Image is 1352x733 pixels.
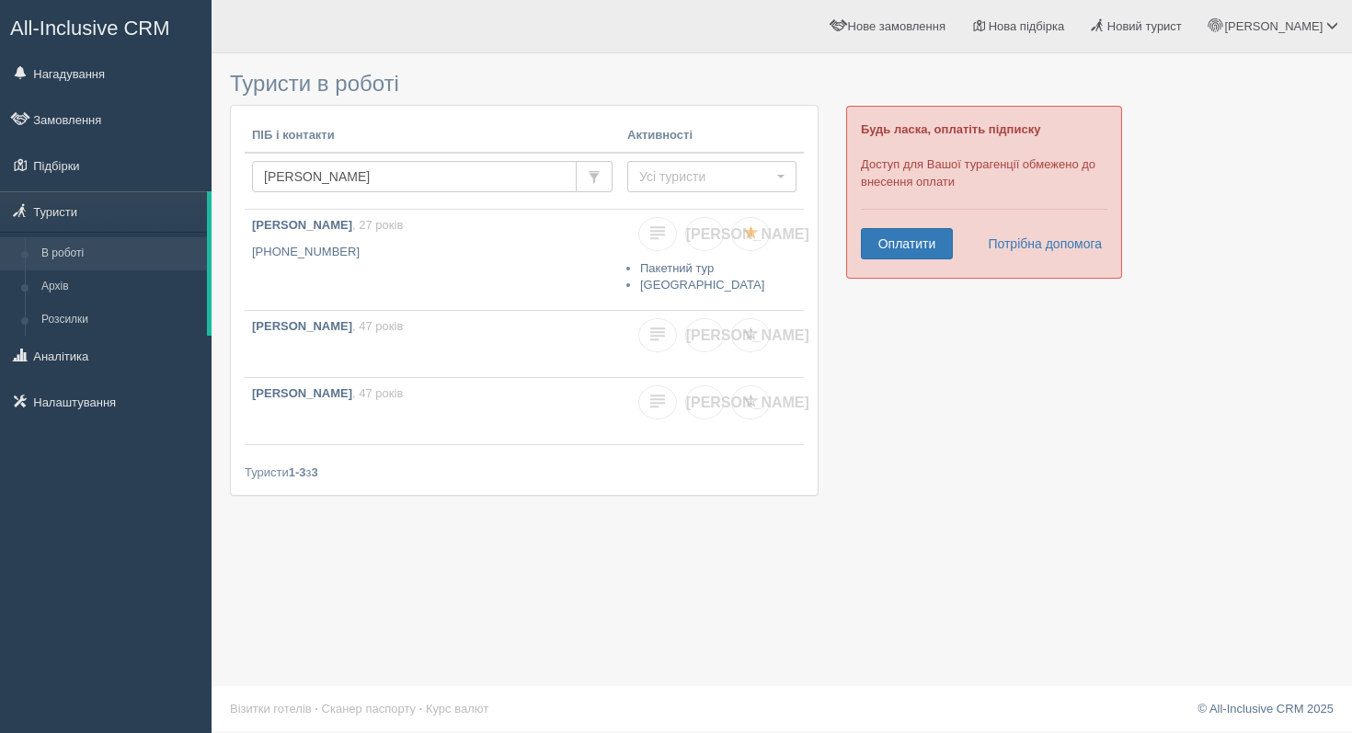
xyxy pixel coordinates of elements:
[230,71,399,96] span: Туристи в роботі
[861,228,953,259] a: Оплатити
[252,386,352,400] b: [PERSON_NAME]
[1107,19,1182,33] span: Новий турист
[419,702,423,716] span: ·
[245,120,620,153] th: ПІБ і контакти
[627,161,796,192] button: Усі туристи
[245,210,620,310] a: [PERSON_NAME], 27 років [PHONE_NUMBER]
[1,1,211,52] a: All-Inclusive CRM
[10,17,170,40] span: All-Inclusive CRM
[685,217,724,251] a: [PERSON_NAME]
[230,702,312,716] a: Візитки готелів
[352,386,403,400] span: , 47 років
[976,228,1103,259] a: Потрібна допомога
[252,161,577,192] input: Пошук за ПІБ, паспортом або контактами
[640,261,714,275] a: Пакетний тур
[245,378,620,444] a: [PERSON_NAME], 47 років
[322,702,416,716] a: Сканер паспорту
[848,19,945,33] span: Нове замовлення
[686,395,809,410] span: [PERSON_NAME]
[1224,19,1323,33] span: [PERSON_NAME]
[252,319,352,333] b: [PERSON_NAME]
[685,385,724,419] a: [PERSON_NAME]
[639,167,773,186] span: Усі туристи
[33,270,207,304] a: Архів
[245,311,620,377] a: [PERSON_NAME], 47 років
[33,237,207,270] a: В роботі
[352,319,403,333] span: , 47 років
[640,278,764,292] a: [GEOGRAPHIC_DATA]
[33,304,207,337] a: Розсилки
[686,327,809,343] span: [PERSON_NAME]
[426,702,488,716] a: Курс валют
[289,465,306,479] b: 1-3
[620,120,804,153] th: Активності
[846,106,1122,279] div: Доступ для Вашої турагенції обмежено до внесення оплати
[989,19,1065,33] span: Нова підбірка
[1197,702,1334,716] a: © All-Inclusive CRM 2025
[685,318,724,352] a: [PERSON_NAME]
[252,244,613,261] p: [PHONE_NUMBER]
[861,122,1040,136] b: Будь ласка, оплатіть підписку
[252,218,352,232] b: [PERSON_NAME]
[352,218,403,232] span: , 27 років
[245,464,804,481] div: Туристи з
[312,465,318,479] b: 3
[315,702,318,716] span: ·
[686,226,809,242] span: [PERSON_NAME]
